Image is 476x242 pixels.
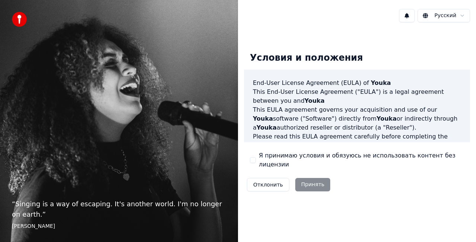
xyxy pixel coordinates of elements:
[12,223,226,230] footer: [PERSON_NAME]
[244,46,369,70] div: Условия и положения
[257,124,277,131] span: Youka
[253,87,461,105] p: This End-User License Agreement ("EULA") is a legal agreement between you and
[305,97,325,104] span: Youka
[259,151,464,169] label: Я принимаю условия и обязуюсь не использовать контент без лицензии
[12,199,226,220] p: “ Singing is a way of escaping. It's another world. I'm no longer on earth. ”
[253,132,461,168] p: Please read this EULA agreement carefully before completing the installation process and using th...
[247,178,289,191] button: Отклонить
[377,115,397,122] span: Youka
[12,12,27,27] img: youka
[253,115,273,122] span: Youka
[355,142,375,149] span: Youka
[253,105,461,132] p: This EULA agreement governs your acquisition and use of our software ("Software") directly from o...
[253,79,461,87] h3: End-User License Agreement (EULA) of
[371,79,391,86] span: Youka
